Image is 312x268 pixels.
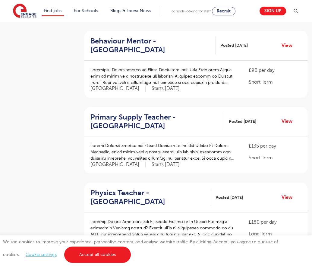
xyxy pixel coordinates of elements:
p: Short Term [249,154,301,161]
p: Loremi Dolorsit ametco adi Elitsed Doeiusm te Incidid Utlabo Et Dolore Magnaaliq, en’ad minim ven... [90,142,237,161]
span: Schools looking for staff [172,9,211,13]
p: £90 per day [249,67,301,74]
a: Primary Supply Teacher - [GEOGRAPHIC_DATA] [90,113,224,130]
a: Behaviour Mentor - [GEOGRAPHIC_DATA] [90,37,216,54]
a: Recruit [212,7,235,15]
a: View [282,117,297,125]
p: Starts [DATE] [152,161,180,168]
a: Cookie settings [26,252,57,257]
span: [GEOGRAPHIC_DATA] [90,85,146,92]
a: Sign up [260,7,286,15]
a: Blogs & Latest News [110,8,151,13]
a: Find jobs [44,8,62,13]
h2: Physics Teacher - [GEOGRAPHIC_DATA] [90,189,206,206]
p: Starts [DATE] [152,85,180,92]
p: Loremipsu Dolors ametco ad Elitse Doeiu tem inci: Utla Etdolorem Aliqua enim ad minim ve q nostru... [90,67,237,86]
a: Physics Teacher - [GEOGRAPHIC_DATA] [90,189,211,206]
span: [GEOGRAPHIC_DATA] [90,161,146,168]
span: Posted [DATE] [220,42,248,49]
span: We use cookies to improve your experience, personalise content, and analyse website traffic. By c... [3,240,278,257]
p: £180 per day [249,219,301,226]
p: Short Term [249,78,301,86]
h2: Behaviour Mentor - [GEOGRAPHIC_DATA] [90,37,211,54]
h2: Primary Supply Teacher - [GEOGRAPHIC_DATA] [90,113,219,130]
p: Loremip Dolorsi Ametcons adi Elitseddo Eiusmo te In Utlabo Etd mag a enimadmin Veniamq nostrud? E... [90,219,237,238]
p: £135 per day [249,142,301,150]
span: Posted [DATE] [229,118,256,125]
a: View [282,193,297,201]
img: Engage Education [13,4,36,19]
a: For Schools [74,8,98,13]
a: View [282,42,297,49]
p: Long Term [249,230,301,238]
span: Posted [DATE] [216,194,243,201]
a: Accept all cookies [64,247,131,263]
span: Recruit [217,9,231,13]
